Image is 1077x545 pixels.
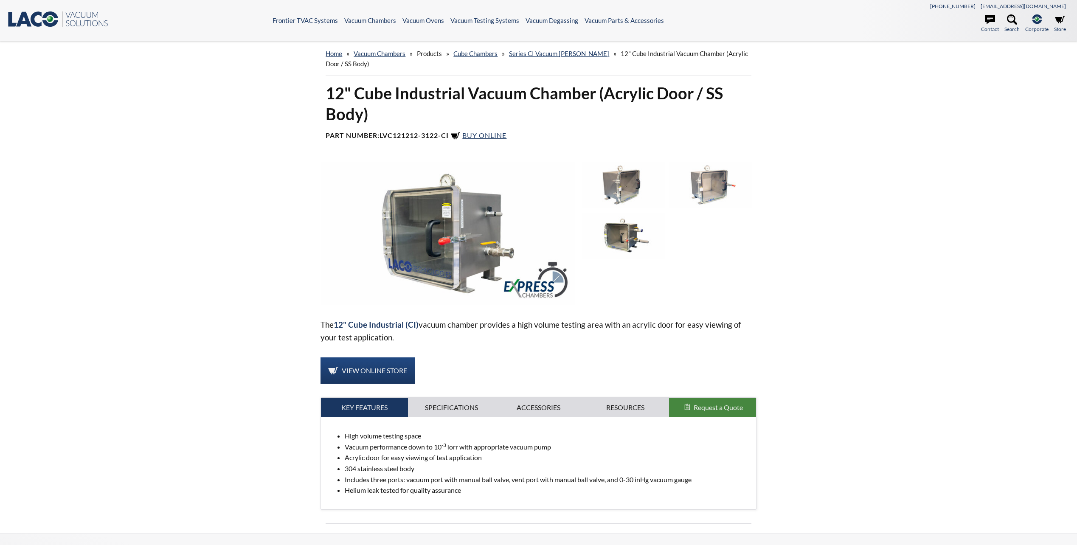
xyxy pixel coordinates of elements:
h1: 12" Cube Industrial Vacuum Chamber (Acrylic Door / SS Body) [326,83,751,125]
a: Series CI Vacuum [PERSON_NAME] [509,50,609,57]
a: Specifications [408,398,495,417]
span: Buy Online [462,131,506,139]
li: Includes three ports: vacuum port with manual ball valve, vent port with manual ball valve, and 0... [345,474,749,485]
button: Request a Quote [669,398,756,417]
span: 12" Cube Industrial Vacuum Chamber (Acrylic Door / SS Body) [326,50,748,67]
li: High volume testing space [345,430,749,441]
a: Store [1054,14,1066,33]
a: View Online Store [321,357,415,384]
a: home [326,50,342,57]
a: Contact [981,14,999,33]
li: Vacuum performance down to 10 Torr with appropriate vacuum pump [345,441,749,452]
a: Vacuum Chambers [354,50,405,57]
img: LVC121212-3122-CI, left side angled view [582,162,665,208]
a: Vacuum Degassing [526,17,578,24]
span: Products [417,50,442,57]
b: LVC121212-3122-CI [380,131,449,139]
a: Buy Online [450,131,506,139]
span: View Online Store [342,366,407,374]
a: Accessories [495,398,582,417]
a: Vacuum Ovens [402,17,444,24]
li: 304 stainless steel body [345,463,749,474]
a: Search [1004,14,1020,33]
strong: 12" Cube Industrial (CI) [334,320,419,329]
h4: Part Number: [326,131,751,141]
li: Acrylic door for easy viewing of test application [345,452,749,463]
div: » » » » » [326,42,751,76]
img: LVC121212-3122-CI Express Chamber, right side angled view [321,162,575,305]
a: Vacuum Testing Systems [450,17,519,24]
span: Request a Quote [694,403,743,411]
img: LVC121212-3122-CI, front view [669,162,752,208]
a: Vacuum Chambers [344,17,396,24]
a: Vacuum Parts & Accessories [585,17,664,24]
p: The vacuum chamber provides a high volume testing area with an acrylic door for easy viewing of y... [321,318,756,344]
a: Cube Chambers [453,50,498,57]
sup: -3 [441,442,446,448]
a: [PHONE_NUMBER] [930,3,976,9]
a: Frontier TVAC Systems [273,17,338,24]
a: Key Features [321,398,408,417]
a: [EMAIL_ADDRESS][DOMAIN_NAME] [981,3,1066,9]
img: LVC121212-3122-CI, port side [582,213,665,259]
a: Resources [582,398,669,417]
span: Corporate [1025,25,1049,33]
li: Helium leak tested for quality assurance [345,485,749,496]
